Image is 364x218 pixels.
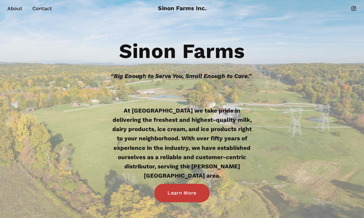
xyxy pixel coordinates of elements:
strong: Sinon Farms [119,39,245,63]
a: Learn More [154,184,210,202]
a: Contact [32,4,52,13]
a: Sinon Farms Inc. [158,5,206,12]
a: instagram-unauth [351,6,357,11]
a: About [7,4,22,13]
em: “Big Enough to Serve You, Small Enough to Care.” [111,72,251,80]
strong: At [GEOGRAPHIC_DATA] we take pride in delivering the freshest and highest-quality milk, dairy pro... [112,107,253,179]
